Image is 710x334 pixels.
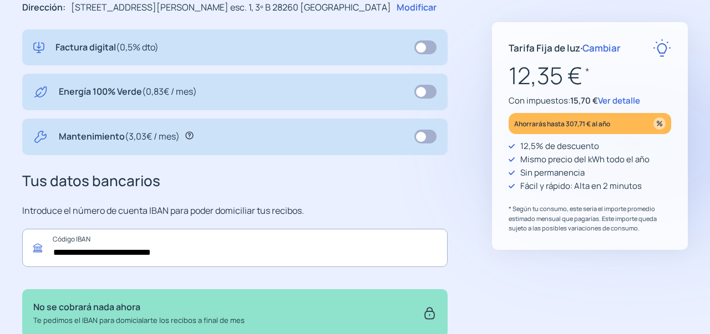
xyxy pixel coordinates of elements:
p: Fácil y rápido: Alta en 2 minutos [520,179,642,193]
img: percentage_icon.svg [653,117,666,130]
span: (3,03€ / mes) [125,130,180,142]
p: Ahorrarás hasta 307,71 € al año [514,117,610,130]
h3: Tus datos bancarios [22,169,448,193]
img: tool.svg [33,130,48,144]
p: Mismo precio del kWh todo el año [520,153,650,166]
p: Energía 100% Verde [59,85,197,99]
p: 12,35 € [509,57,671,94]
img: rate-E.svg [653,39,671,57]
span: 15,70 € [570,95,598,106]
p: 12,5% de descuento [520,140,599,153]
p: [STREET_ADDRESS][PERSON_NAME] esc. 1, 3º B 28260 [GEOGRAPHIC_DATA] [71,1,391,15]
p: * Según tu consumo, este sería el importe promedio estimado mensual que pagarías. Este importe qu... [509,204,671,233]
p: Modificar [397,1,437,15]
img: energy-green.svg [33,85,48,99]
img: digital-invoice.svg [33,40,44,55]
p: Introduce el número de cuenta IBAN para poder domiciliar tus recibos. [22,204,448,218]
img: secure.svg [423,300,437,326]
span: Cambiar [582,42,621,54]
span: (0,5% dto) [116,41,159,53]
p: Dirección: [22,1,65,15]
p: Tarifa Fija de luz · [509,40,621,55]
span: (0,83€ / mes) [142,85,197,97]
p: Sin permanencia [520,166,585,179]
p: Mantenimiento [59,130,180,144]
p: No se cobrará nada ahora [33,300,245,315]
p: Factura digital [55,40,159,55]
p: Te pedimos el IBAN para domicialarte los recibos a final de mes [33,315,245,326]
p: Con impuestos: [509,94,671,107]
span: Ver detalle [598,95,640,106]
